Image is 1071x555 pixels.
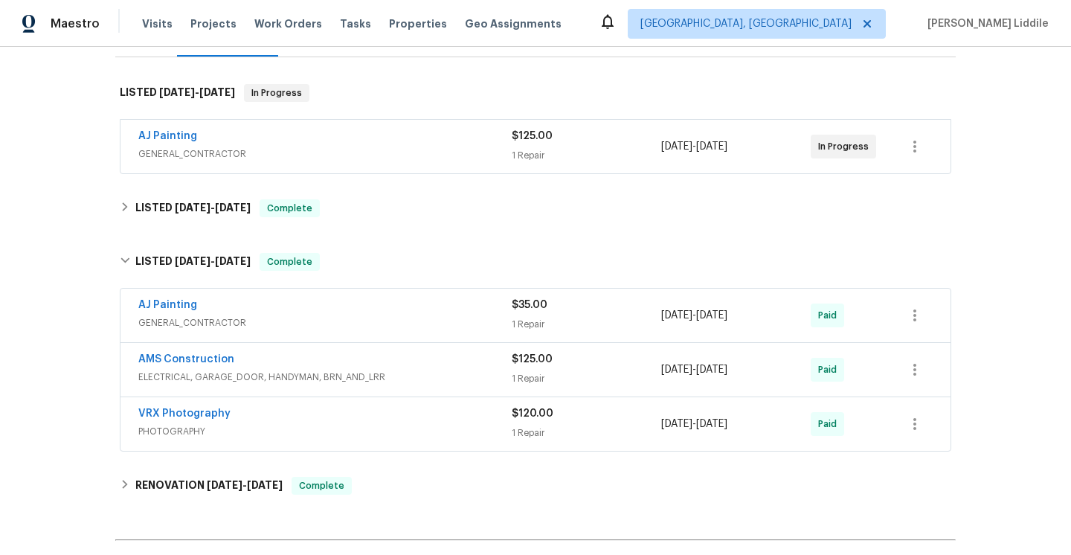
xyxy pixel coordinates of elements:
[175,202,210,213] span: [DATE]
[640,16,852,31] span: [GEOGRAPHIC_DATA], [GEOGRAPHIC_DATA]
[159,87,195,97] span: [DATE]
[696,141,727,152] span: [DATE]
[115,468,956,504] div: RENOVATION [DATE]-[DATE]Complete
[661,419,692,429] span: [DATE]
[661,365,692,375] span: [DATE]
[159,87,235,97] span: -
[696,310,727,321] span: [DATE]
[138,370,512,385] span: ELECTRICAL, GARAGE_DOOR, HANDYMAN, BRN_AND_LRR
[818,362,843,377] span: Paid
[818,308,843,323] span: Paid
[138,408,231,419] a: VRX Photography
[293,478,350,493] span: Complete
[175,202,251,213] span: -
[115,69,956,117] div: LISTED [DATE]-[DATE]In Progress
[261,254,318,269] span: Complete
[115,190,956,226] div: LISTED [DATE]-[DATE]Complete
[215,202,251,213] span: [DATE]
[138,300,197,310] a: AJ Painting
[120,84,235,102] h6: LISTED
[512,371,661,386] div: 1 Repair
[512,148,661,163] div: 1 Repair
[135,253,251,271] h6: LISTED
[135,199,251,217] h6: LISTED
[245,86,308,100] span: In Progress
[818,139,875,154] span: In Progress
[190,16,237,31] span: Projects
[512,426,661,440] div: 1 Repair
[207,480,242,490] span: [DATE]
[389,16,447,31] span: Properties
[247,480,283,490] span: [DATE]
[661,362,727,377] span: -
[696,365,727,375] span: [DATE]
[922,16,1049,31] span: [PERSON_NAME] Liddile
[661,141,692,152] span: [DATE]
[138,354,234,365] a: AMS Construction
[254,16,322,31] span: Work Orders
[115,238,956,286] div: LISTED [DATE]-[DATE]Complete
[142,16,173,31] span: Visits
[661,139,727,154] span: -
[261,201,318,216] span: Complete
[175,256,251,266] span: -
[512,408,553,419] span: $120.00
[512,354,553,365] span: $125.00
[51,16,100,31] span: Maestro
[138,131,197,141] a: AJ Painting
[818,417,843,432] span: Paid
[207,480,283,490] span: -
[135,477,283,495] h6: RENOVATION
[512,317,661,332] div: 1 Repair
[199,87,235,97] span: [DATE]
[661,310,692,321] span: [DATE]
[661,417,727,432] span: -
[138,424,512,439] span: PHOTOGRAPHY
[215,256,251,266] span: [DATE]
[512,300,547,310] span: $35.00
[661,308,727,323] span: -
[340,19,371,29] span: Tasks
[138,147,512,161] span: GENERAL_CONTRACTOR
[696,419,727,429] span: [DATE]
[465,16,562,31] span: Geo Assignments
[512,131,553,141] span: $125.00
[138,315,512,330] span: GENERAL_CONTRACTOR
[175,256,210,266] span: [DATE]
